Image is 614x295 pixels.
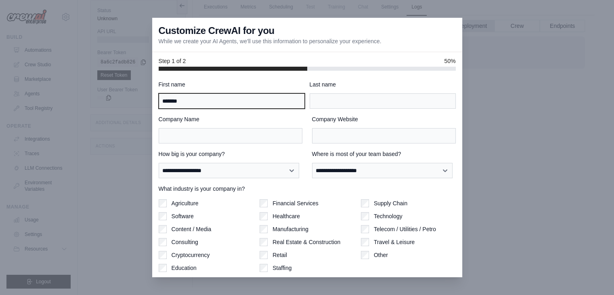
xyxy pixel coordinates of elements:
[374,238,415,246] label: Travel & Leisure
[312,115,456,123] label: Company Website
[272,251,287,259] label: Retail
[159,24,275,37] h3: Customize CrewAI for you
[172,251,210,259] label: Cryptocurrency
[172,238,198,246] label: Consulting
[574,256,614,295] iframe: Chat Widget
[172,212,194,220] label: Software
[159,150,302,158] label: How big is your company?
[272,225,308,233] label: Manufacturing
[172,264,197,272] label: Education
[374,212,402,220] label: Technology
[159,115,302,123] label: Company Name
[159,80,305,88] label: First name
[374,251,388,259] label: Other
[172,199,199,207] label: Agriculture
[310,80,456,88] label: Last name
[374,225,436,233] label: Telecom / Utilities / Petro
[444,57,455,65] span: 50%
[172,225,212,233] label: Content / Media
[312,150,456,158] label: Where is most of your team based?
[272,212,300,220] label: Healthcare
[272,264,291,272] label: Staffing
[159,37,381,45] p: While we create your AI Agents, we'll use this information to personalize your experience.
[159,185,456,193] label: What industry is your company in?
[272,238,340,246] label: Real Estate & Construction
[159,57,186,65] span: Step 1 of 2
[374,199,407,207] label: Supply Chain
[272,199,319,207] label: Financial Services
